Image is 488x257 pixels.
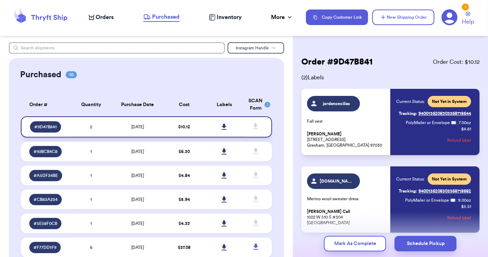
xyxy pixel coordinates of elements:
span: [DOMAIN_NAME] [320,178,353,184]
p: $ 5.51 [461,204,471,209]
span: 1 [90,221,92,226]
span: [DATE] [131,173,144,178]
span: # CB83A234 [34,197,58,202]
span: : [456,120,457,126]
span: Orders [96,13,114,22]
span: : [456,197,457,203]
a: Purchased [143,13,180,22]
span: # 92BCB4C8 [34,149,58,154]
span: $ 37.08 [178,245,191,250]
p: Fall vest [307,118,386,124]
button: Schedule Pickup [394,236,457,251]
button: Refund label [447,210,471,226]
span: 1 [90,173,92,178]
th: Purchase Date [111,93,164,116]
span: $ 10.12 [178,125,190,129]
a: Help [462,12,474,26]
h2: Order # 9D47B841 [301,56,373,68]
span: ( 2 ) Labels [301,73,480,82]
span: [DATE] [131,125,144,129]
p: 1022 W 510 S #304 [GEOGRAPHIC_DATA] [307,209,386,226]
span: Current Status: [396,176,425,182]
button: Mark As Complete [324,236,386,251]
span: [PERSON_NAME] Call [307,209,350,214]
p: [STREET_ADDRESS] Gresham, [GEOGRAPHIC_DATA] 97030 [307,131,386,148]
a: Tracking:9400136208303368718682 [399,185,471,197]
span: [DATE] [131,149,144,154]
h2: Purchased [20,69,61,80]
span: Tracking: [399,111,417,116]
span: 2 [90,125,92,129]
span: Inventory [217,13,242,22]
span: Help [462,18,474,26]
span: # 5E58F0CB [34,221,57,226]
span: jordancecilias [320,101,353,106]
button: New Shipping Order [372,10,434,25]
span: PolyMailer or Envelope ✉️ [406,121,456,125]
div: SCAN Form [249,97,264,112]
span: $ 4.84 [179,173,190,178]
span: # 9D47B841 [34,124,57,130]
div: 1 [462,4,469,11]
input: Search shipments... [9,42,225,54]
span: 6 [90,245,92,250]
span: Not Yet in System [432,99,467,104]
span: Not Yet in System [432,176,467,182]
span: 1 [90,149,92,154]
a: Orders [89,13,114,22]
span: Instagram Handle [236,46,269,50]
span: $ 6.30 [179,149,190,154]
a: Tracking:9400136208303368718644 [399,108,471,119]
a: 1 [441,9,458,25]
span: Purchased [152,13,180,21]
span: 1 [90,197,92,202]
button: Instagram Handle [228,42,284,54]
span: [DATE] [131,245,144,250]
span: # A5DF34BE [34,173,58,178]
th: Cost [164,93,204,116]
span: Current Status: [396,99,425,104]
th: Quantity [71,93,111,116]
span: PolyMailer or Envelope ✉️ [405,198,456,202]
span: 7.00 oz [459,120,471,126]
button: Refund label [447,133,471,148]
button: Copy Customer Link [306,10,368,25]
a: Inventory [209,13,242,22]
span: [DATE] [131,221,144,226]
span: [PERSON_NAME] [307,131,342,137]
th: Order # [21,93,71,116]
span: Order Cost: $ 10.12 [433,58,480,66]
th: Labels [204,93,245,116]
span: # F77DD1F9 [34,245,56,250]
p: $ 4.61 [461,126,471,132]
span: 10 [66,71,77,78]
span: Tracking: [399,188,417,194]
p: Merino wool sweater dress [307,196,386,202]
span: $ 5.94 [179,197,190,202]
span: $ 4.33 [179,221,190,226]
span: [DATE] [131,197,144,202]
div: More [271,13,293,22]
span: 9.00 oz [458,197,471,203]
